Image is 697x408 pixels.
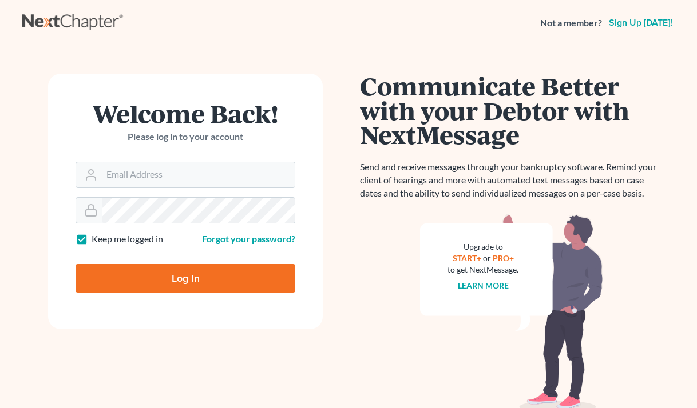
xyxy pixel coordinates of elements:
[453,253,481,263] a: START+
[447,264,518,275] div: to get NextMessage.
[493,253,514,263] a: PRO+
[447,241,518,253] div: Upgrade to
[483,253,491,263] span: or
[360,161,663,200] p: Send and receive messages through your bankruptcy software. Remind your client of hearings and mo...
[76,264,295,293] input: Log In
[92,233,163,246] label: Keep me logged in
[607,18,675,27] a: Sign up [DATE]!
[458,281,509,290] a: Learn more
[76,101,295,126] h1: Welcome Back!
[540,17,602,30] strong: Not a member?
[76,130,295,143] p: Please log in to your account
[102,162,295,187] input: Email Address
[202,233,295,244] a: Forgot your password?
[360,74,663,147] h1: Communicate Better with your Debtor with NextMessage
